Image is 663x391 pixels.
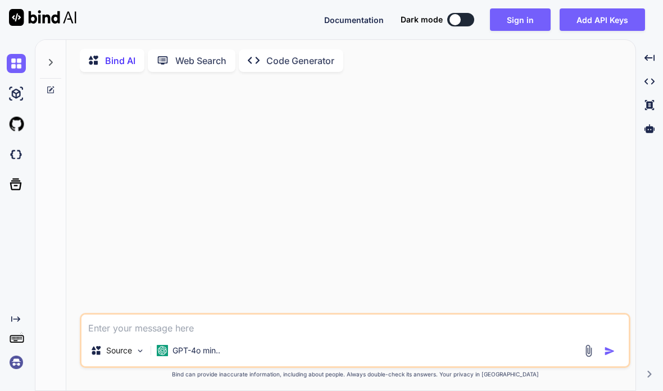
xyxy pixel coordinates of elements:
[106,345,132,356] p: Source
[7,84,26,103] img: ai-studio
[7,54,26,73] img: chat
[80,370,630,379] p: Bind can provide inaccurate information, including about people. Always double-check its answers....
[604,345,615,357] img: icon
[324,15,384,25] span: Documentation
[490,8,551,31] button: Sign in
[324,14,384,26] button: Documentation
[172,345,220,356] p: GPT-4o min..
[560,8,645,31] button: Add API Keys
[7,353,26,372] img: signin
[9,9,76,26] img: Bind AI
[175,54,226,67] p: Web Search
[401,14,443,25] span: Dark mode
[7,115,26,134] img: githubLight
[266,54,334,67] p: Code Generator
[7,145,26,164] img: darkCloudIdeIcon
[582,344,595,357] img: attachment
[157,345,168,356] img: GPT-4o mini
[105,54,135,67] p: Bind AI
[135,346,145,356] img: Pick Models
